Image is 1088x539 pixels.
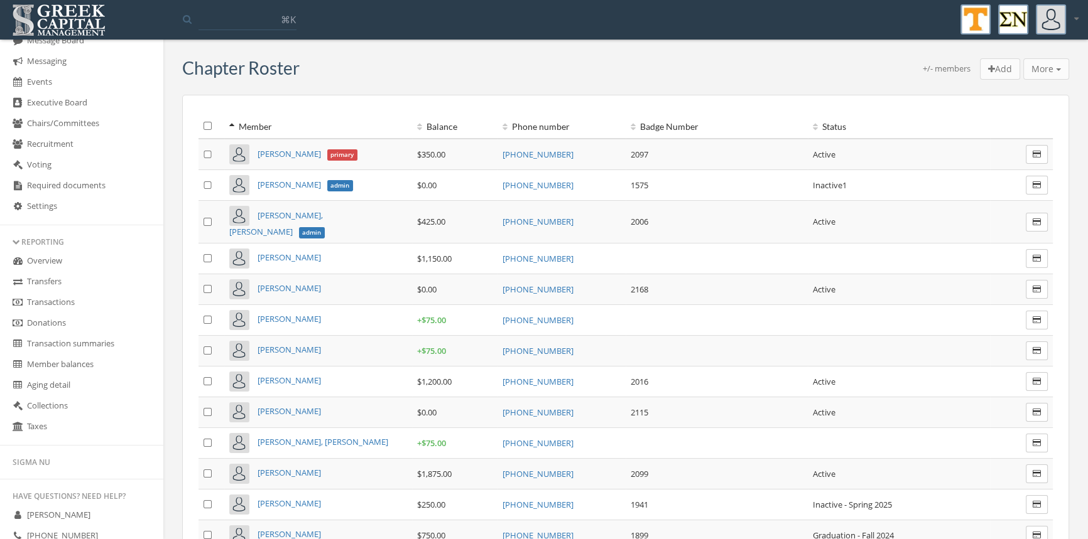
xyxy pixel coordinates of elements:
[258,344,321,355] a: [PERSON_NAME]
[417,149,445,160] span: $350.00
[503,376,574,387] a: [PHONE_NUMBER]
[417,284,437,295] span: $0.00
[229,210,325,238] a: [PERSON_NAME], [PERSON_NAME]admin
[626,397,808,427] td: 2115
[182,58,300,78] h3: Chapter Roster
[417,468,452,479] span: $1,875.00
[503,314,574,326] a: [PHONE_NUMBER]
[503,284,574,295] a: [PHONE_NUMBER]
[503,499,574,510] a: [PHONE_NUMBER]
[258,313,321,324] a: [PERSON_NAME]
[258,179,321,190] span: [PERSON_NAME]
[229,210,323,238] span: [PERSON_NAME], [PERSON_NAME]
[626,489,808,520] td: 1941
[417,253,452,264] span: $1,150.00
[808,139,990,170] td: Active
[503,253,574,264] a: [PHONE_NUMBER]
[626,274,808,304] td: 2168
[417,179,437,191] span: $0.00
[626,139,808,170] td: 2097
[498,114,626,139] th: Phone number
[258,405,321,417] a: [PERSON_NAME]
[224,114,412,139] th: Member
[13,237,151,247] div: Reporting
[417,314,446,326] span: + $75.00
[417,345,446,356] span: + $75.00
[327,180,354,191] span: admin
[626,366,808,397] td: 2016
[626,201,808,243] td: 2006
[808,489,990,520] td: Inactive - Spring 2025
[808,170,990,201] td: Inactive1
[503,468,574,479] a: [PHONE_NUMBER]
[808,201,990,243] td: Active
[417,376,452,387] span: $1,200.00
[808,397,990,427] td: Active
[327,149,358,161] span: primary
[417,499,445,510] span: $250.00
[808,458,990,489] td: Active
[258,498,321,509] a: [PERSON_NAME]
[258,375,321,386] a: [PERSON_NAME]
[417,437,446,449] span: + $75.00
[258,436,388,447] a: [PERSON_NAME], [PERSON_NAME]
[923,63,971,80] div: +/- members
[503,437,574,449] a: [PHONE_NUMBER]
[417,216,445,227] span: $425.00
[412,114,498,139] th: Balance
[258,252,321,263] a: [PERSON_NAME]
[626,458,808,489] td: 2099
[503,179,574,191] a: [PHONE_NUMBER]
[503,216,574,227] a: [PHONE_NUMBER]
[808,366,990,397] td: Active
[258,282,321,294] a: [PERSON_NAME]
[503,407,574,418] a: [PHONE_NUMBER]
[808,274,990,304] td: Active
[27,509,90,520] span: [PERSON_NAME]
[258,179,353,190] a: [PERSON_NAME]admin
[417,407,437,418] span: $0.00
[503,345,574,356] a: [PHONE_NUMBER]
[258,148,357,159] a: [PERSON_NAME]primary
[808,114,990,139] th: Status
[503,149,574,160] a: [PHONE_NUMBER]
[281,13,296,26] span: ⌘K
[626,170,808,201] td: 1575
[258,148,321,159] span: [PERSON_NAME]
[626,114,808,139] th: Badge Number
[258,467,321,478] a: [PERSON_NAME]
[299,227,325,238] span: admin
